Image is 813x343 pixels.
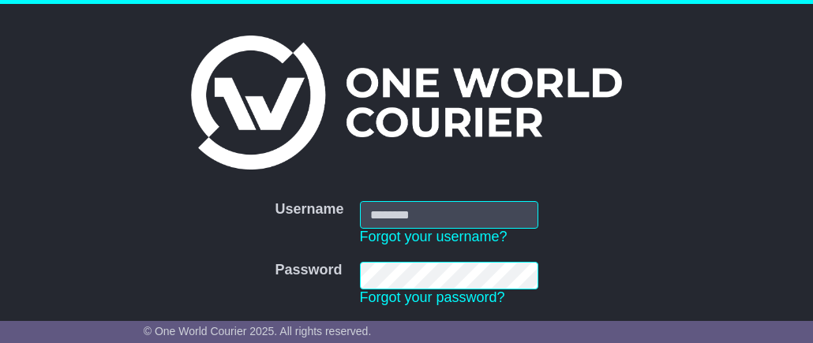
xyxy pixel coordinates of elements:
[144,325,372,337] span: © One World Courier 2025. All rights reserved.
[191,35,622,170] img: One World
[360,229,508,244] a: Forgot your username?
[360,289,505,305] a: Forgot your password?
[275,201,343,218] label: Username
[275,262,342,279] label: Password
